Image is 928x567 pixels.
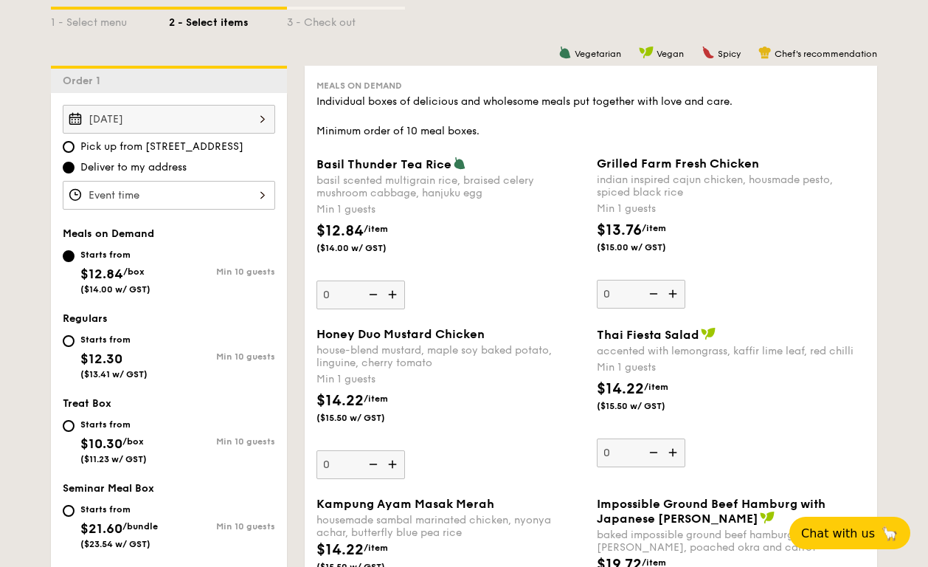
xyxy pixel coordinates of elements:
[287,10,405,30] div: 3 - Check out
[364,543,388,553] span: /item
[775,49,877,59] span: Chef's recommendation
[122,521,158,532] span: /bundle
[364,224,388,234] span: /item
[597,241,697,253] span: ($15.00 w/ GST)
[316,80,402,91] span: Meals on Demand
[701,327,716,340] img: icon-vegan.f8ff3823.svg
[597,360,865,375] div: Min 1 guests
[801,526,875,540] span: Chat with us
[597,380,644,398] span: $14.22
[122,436,144,447] span: /box
[789,517,910,549] button: Chat with us🦙
[169,351,275,362] div: Min 10 guests
[169,521,275,532] div: Min 10 guests
[657,49,684,59] span: Vegan
[383,450,405,478] img: icon-add.58712e84.svg
[80,140,243,154] span: Pick up from [STREET_ADDRESS]
[597,497,825,526] span: Impossible Ground Beef Hamburg with Japanese [PERSON_NAME]
[80,520,122,537] span: $21.60
[361,450,383,478] img: icon-reduce.1d2dbef1.svg
[597,400,697,412] span: ($15.50 w/ GST)
[63,482,154,495] span: Seminar Meal Box
[597,173,865,199] div: indian inspired cajun chicken, housmade pesto, spiced black rice
[597,221,642,239] span: $13.76
[63,335,75,347] input: Starts from$12.30($13.41 w/ GST)Min 10 guests
[316,157,451,171] span: Basil Thunder Tea Rice
[63,250,75,262] input: Starts from$12.84/box($14.00 w/ GST)Min 10 guests
[558,46,572,59] img: icon-vegetarian.fe4039eb.svg
[316,174,585,199] div: basil scented multigrain rice, braised celery mushroom cabbage, hanjuku egg
[80,284,150,295] span: ($14.00 w/ GST)
[663,280,685,308] img: icon-add.58712e84.svg
[597,529,865,554] div: baked impossible ground beef hamburg, japanese [PERSON_NAME], poached okra and carrot
[316,281,405,309] input: Basil Thunder Tea Ricebasil scented multigrain rice, braised celery mushroom cabbage, hanjuku egg...
[597,328,699,342] span: Thai Fiesta Salad
[169,267,275,277] div: Min 10 guests
[80,436,122,452] span: $10.30
[169,10,287,30] div: 2 - Select items
[597,202,865,216] div: Min 1 guests
[316,222,364,240] span: $12.84
[51,10,169,30] div: 1 - Select menu
[316,514,585,539] div: housemade sambal marinated chicken, nyonya achar, butterfly blue pea rice
[361,281,383,309] img: icon-reduce.1d2dbef1.svg
[80,369,148,379] span: ($13.41 w/ GST)
[316,392,364,410] span: $14.22
[63,181,275,210] input: Event time
[760,511,775,524] img: icon-vegan.f8ff3823.svg
[364,394,388,404] span: /item
[642,223,666,233] span: /item
[639,46,654,59] img: icon-vegan.f8ff3823.svg
[63,397,111,410] span: Treat Box
[80,419,147,430] div: Starts from
[316,94,865,139] div: Individual boxes of delicious and wholesome meals put together with love and care. Minimum order ...
[123,267,145,277] span: /box
[63,312,108,325] span: Regulars
[316,450,405,479] input: Honey Duo Mustard Chickenhouse-blend mustard, maple soy baked potato, linguine, cherry tomatoMin ...
[63,75,106,87] span: Order 1
[80,351,122,367] span: $12.30
[316,541,364,559] span: $14.22
[316,497,494,511] span: Kampung Ayam Masak Merah
[702,46,715,59] img: icon-spicy.37a8142b.svg
[63,105,275,134] input: Event date
[641,439,663,467] img: icon-reduce.1d2dbef1.svg
[316,344,585,369] div: house-blend mustard, maple soy baked potato, linguine, cherry tomato
[63,141,75,153] input: Pick up from [STREET_ADDRESS]
[641,280,663,308] img: icon-reduce.1d2dbef1.svg
[63,505,75,517] input: Starts from$21.60/bundle($23.54 w/ GST)Min 10 guests
[881,525,898,542] span: 🦙
[597,439,685,467] input: Thai Fiesta Saladaccented with lemongrass, kaffir lime leaf, red chilliMin 1 guests$14.22/item($1...
[644,382,668,392] span: /item
[383,281,405,309] img: icon-add.58712e84.svg
[453,157,466,170] img: icon-vegetarian.fe4039eb.svg
[63,227,154,240] span: Meals on Demand
[718,49,741,59] span: Spicy
[80,454,147,464] span: ($11.23 w/ GST)
[63,162,75,173] input: Deliver to my address
[597,345,865,357] div: accented with lemongrass, kaffir lime leaf, red chilli
[63,420,75,432] input: Starts from$10.30/box($11.23 w/ GST)Min 10 guests
[316,412,417,424] span: ($15.50 w/ GST)
[316,242,417,254] span: ($14.00 w/ GST)
[316,372,585,387] div: Min 1 guests
[169,436,275,447] div: Min 10 guests
[80,249,150,261] div: Starts from
[80,504,158,515] div: Starts from
[597,280,685,309] input: Grilled Farm Fresh Chickenindian inspired cajun chicken, housmade pesto, spiced black riceMin 1 g...
[575,49,621,59] span: Vegetarian
[80,266,123,282] span: $12.84
[316,202,585,217] div: Min 1 guests
[80,334,148,346] div: Starts from
[663,439,685,467] img: icon-add.58712e84.svg
[80,160,187,175] span: Deliver to my address
[597,157,759,171] span: Grilled Farm Fresh Chicken
[316,327,485,341] span: Honey Duo Mustard Chicken
[80,539,150,549] span: ($23.54 w/ GST)
[758,46,772,59] img: icon-chef-hat.a58ddaea.svg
